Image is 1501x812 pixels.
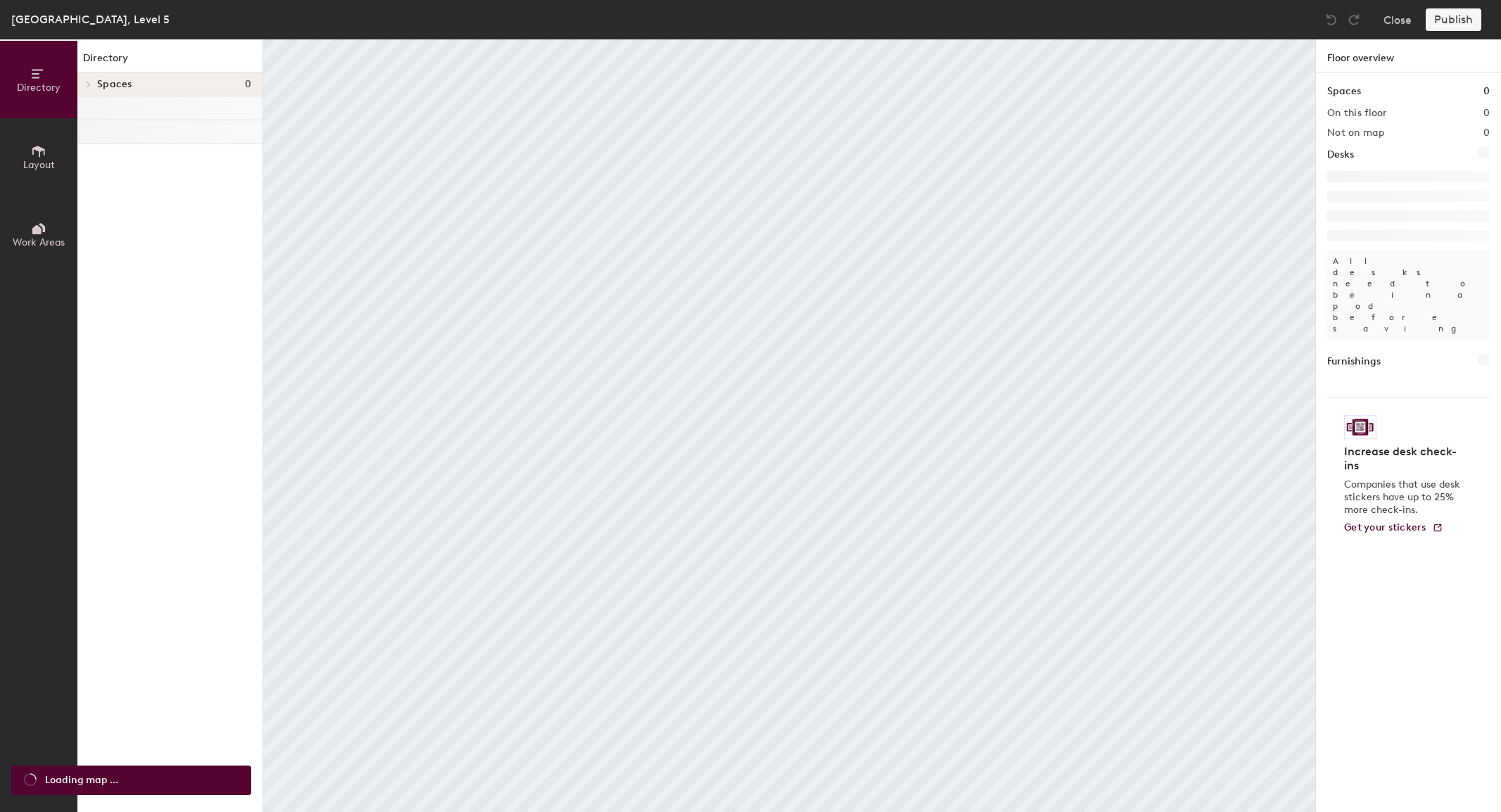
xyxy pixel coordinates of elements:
h1: 0 [1483,84,1490,99]
span: Work Areas [13,236,65,248]
button: Close [1383,8,1412,31]
span: 0 [245,79,251,90]
h1: Directory [77,51,262,72]
h1: Floor overview [1316,39,1501,72]
a: Get your stickers [1344,522,1443,534]
h2: Not on map [1327,127,1384,139]
h2: On this floor [1327,108,1387,119]
span: Spaces [97,79,132,90]
h2: 0 [1483,127,1490,139]
div: [GEOGRAPHIC_DATA], Level 5 [11,11,170,28]
span: Get your stickers [1344,521,1426,533]
img: Sticker logo [1344,415,1376,439]
h1: Furnishings [1327,354,1381,369]
canvas: Map [263,39,1315,812]
span: Directory [17,82,61,94]
p: Companies that use desk stickers have up to 25% more check-ins. [1344,478,1464,516]
h4: Increase desk check-ins [1344,445,1464,473]
span: Loading map ... [45,773,118,788]
img: Redo [1347,13,1361,27]
p: All desks need to be in a pod before saving [1327,250,1490,340]
h2: 0 [1483,108,1490,119]
h1: Desks [1327,147,1354,163]
h1: Spaces [1327,84,1361,99]
span: Layout [23,159,55,171]
img: Undo [1324,13,1338,27]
